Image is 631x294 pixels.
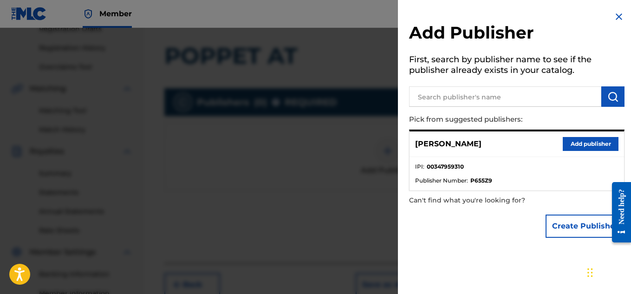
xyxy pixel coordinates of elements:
[409,110,572,130] p: Pick from suggested publishers:
[415,138,481,150] p: [PERSON_NAME]
[563,137,618,151] button: Add publisher
[409,52,624,81] h5: First, search by publisher name to see if the publisher already exists in your catalog.
[470,176,492,185] strong: P655Z9
[11,7,47,20] img: MLC Logo
[409,86,601,107] input: Search publisher's name
[546,215,624,238] button: Create Publisher
[607,91,618,102] img: Search Works
[99,8,132,19] span: Member
[83,8,94,20] img: Top Rightsholder
[585,249,631,294] iframe: Chat Widget
[409,191,572,210] p: Can't find what you're looking for?
[409,22,624,46] h2: Add Publisher
[415,176,468,185] span: Publisher Number :
[587,259,593,287] div: Drag
[415,163,424,171] span: IPI :
[427,163,464,171] strong: 00347959310
[605,175,631,250] iframe: Resource Center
